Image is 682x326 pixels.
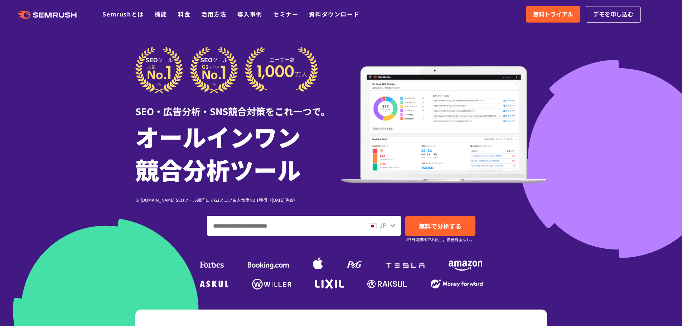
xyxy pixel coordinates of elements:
div: SEO・広告分析・SNS競合対策をこれ一つで。 [135,93,341,118]
a: 機能 [155,10,167,18]
input: ドメイン、キーワードまたはURLを入力してください [207,216,362,235]
a: 料金 [178,10,190,18]
a: デモを申し込む [586,6,641,23]
a: 無料トライアル [526,6,580,23]
a: 無料で分析する [405,216,475,236]
small: ※7日間無料でお試し。自動課金なし。 [405,236,474,243]
a: セミナー [273,10,298,18]
div: ※ [DOMAIN_NAME] SEOツール部門にてG2スコア＆人気度No.1獲得（[DATE]時点） [135,196,341,203]
a: 導入事例 [237,10,262,18]
a: Semrushとは [102,10,144,18]
span: JP [379,221,386,229]
h1: オールインワン 競合分析ツール [135,120,341,186]
a: 活用方法 [201,10,226,18]
span: デモを申し込む [593,10,633,19]
span: 無料で分析する [419,222,461,230]
a: 資料ダウンロード [309,10,359,18]
span: 無料トライアル [533,10,573,19]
